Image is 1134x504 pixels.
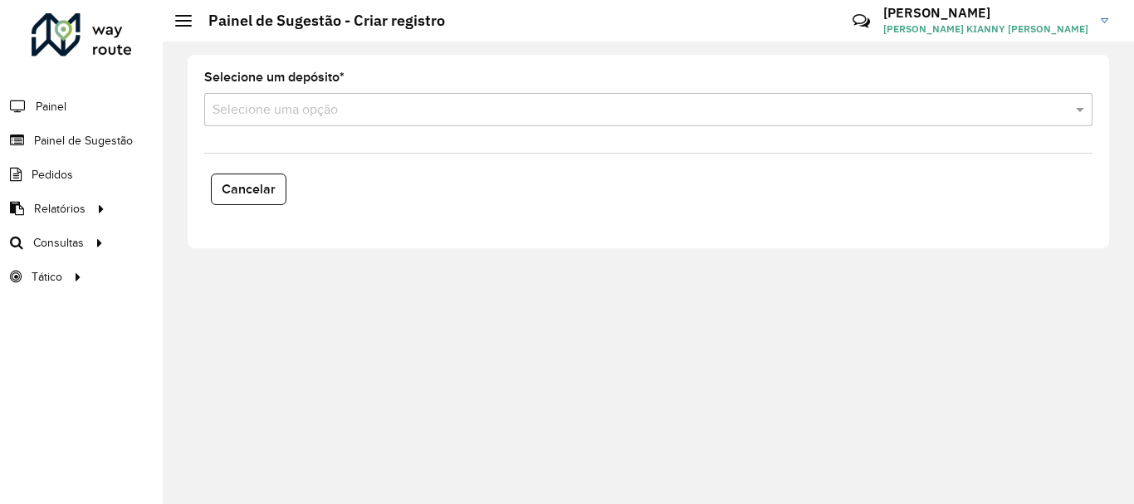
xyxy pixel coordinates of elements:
[883,5,1088,21] h3: [PERSON_NAME]
[34,200,86,218] span: Relatórios
[33,234,84,252] span: Consultas
[32,166,73,183] span: Pedidos
[34,132,133,149] span: Painel de Sugestão
[36,98,66,115] span: Painel
[204,67,345,87] label: Selecione um depósito
[222,182,276,196] span: Cancelar
[843,3,879,39] a: Contato Rápido
[192,12,445,30] h2: Painel de Sugestão - Criar registro
[211,174,286,205] button: Cancelar
[883,22,1088,37] span: [PERSON_NAME] KIANNY [PERSON_NAME]
[32,268,62,286] span: Tático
